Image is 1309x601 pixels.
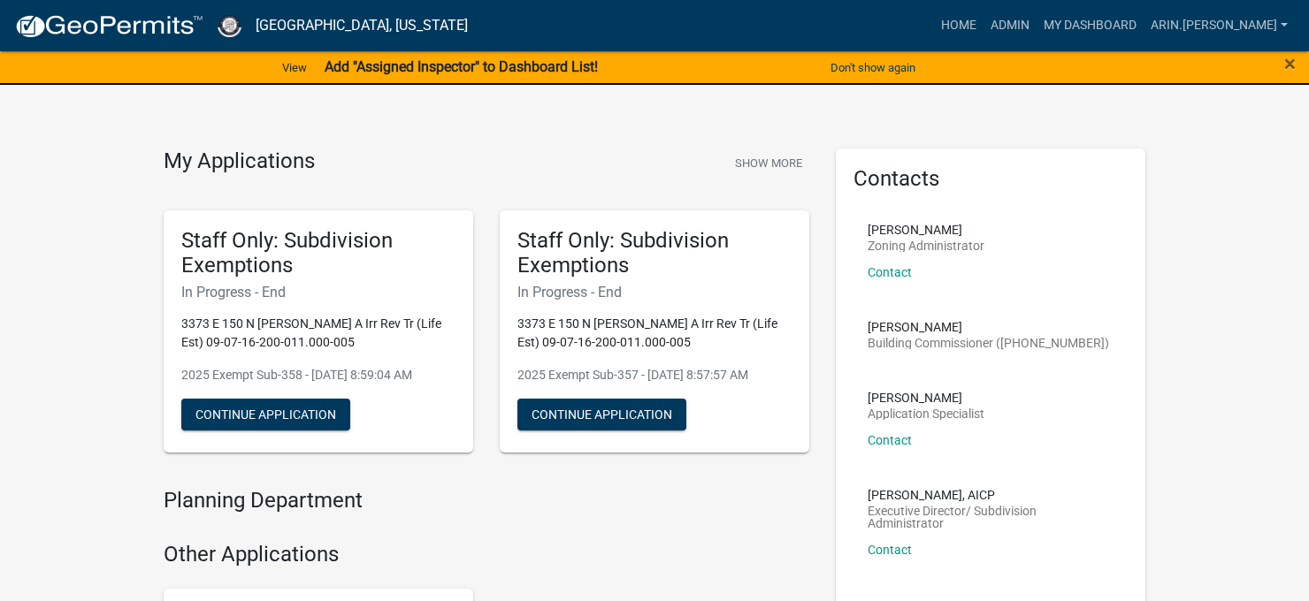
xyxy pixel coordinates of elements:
[256,11,468,41] a: [GEOGRAPHIC_DATA], [US_STATE]
[517,399,686,430] button: Continue Application
[1144,9,1295,42] a: arin.[PERSON_NAME]
[728,148,809,178] button: Show More
[325,58,598,75] strong: Add "Assigned Inspector" to Dashboard List!
[868,433,912,447] a: Contact
[517,366,792,384] p: 2025 Exempt Sub-357 - [DATE] 8:57:57 AM
[1284,53,1296,74] button: Close
[868,489,1114,501] p: [PERSON_NAME], AICP
[218,13,241,37] img: Cass County, Indiana
[868,543,912,557] a: Contact
[517,228,792,279] h5: Staff Only: Subdivision Exemptions
[934,9,984,42] a: Home
[868,265,912,279] a: Contact
[181,399,350,430] button: Continue Application
[275,53,314,82] a: View
[181,366,455,384] p: 2025 Exempt Sub-358 - [DATE] 8:59:04 AM
[517,284,792,300] h6: In Progress - End
[164,542,809,567] h4: Other Applications
[854,166,1128,192] h5: Contacts
[1037,9,1144,42] a: My Dashboard
[823,53,922,82] button: Don't show again
[868,505,1114,529] p: Executive Director/ Subdivision Administrator
[868,224,984,236] p: [PERSON_NAME]
[181,315,455,352] p: 3373 E 150 N [PERSON_NAME] A Irr Rev Tr (Life Est) 09-07-16-200-011.000-005
[181,284,455,300] h6: In Progress - End
[164,148,315,175] h4: My Applications
[868,392,984,404] p: [PERSON_NAME]
[868,321,1109,333] p: [PERSON_NAME]
[517,315,792,352] p: 3373 E 150 N [PERSON_NAME] A Irr Rev Tr (Life Est) 09-07-16-200-011.000-005
[868,407,984,420] p: Application Specialist
[1284,51,1296,76] span: ×
[984,9,1037,42] a: Admin
[181,228,455,279] h5: Staff Only: Subdivision Exemptions
[868,337,1109,349] p: Building Commissioner ([PHONE_NUMBER])
[164,488,809,514] h4: Planning Department
[868,240,984,252] p: Zoning Administrator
